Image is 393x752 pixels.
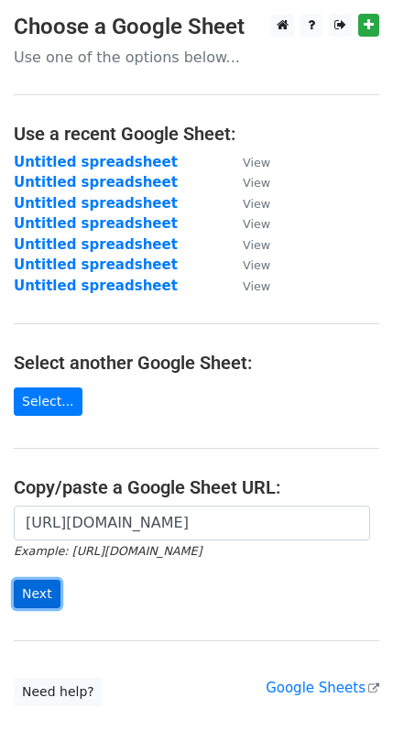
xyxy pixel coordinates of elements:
[224,236,270,253] a: View
[14,236,178,253] a: Untitled spreadsheet
[14,278,178,294] a: Untitled spreadsheet
[14,123,379,145] h4: Use a recent Google Sheet:
[14,174,178,191] a: Untitled spreadsheet
[243,258,270,272] small: View
[243,156,270,169] small: View
[224,278,270,294] a: View
[14,678,103,706] a: Need help?
[301,664,393,752] iframe: Chat Widget
[14,544,202,558] small: Example: [URL][DOMAIN_NAME]
[224,215,270,232] a: View
[243,197,270,211] small: View
[14,506,370,540] input: Paste your Google Sheet URL here
[14,352,379,374] h4: Select another Google Sheet:
[14,14,379,40] h3: Choose a Google Sheet
[14,215,178,232] a: Untitled spreadsheet
[14,195,178,212] a: Untitled spreadsheet
[224,154,270,170] a: View
[224,195,270,212] a: View
[266,680,379,696] a: Google Sheets
[14,154,178,170] a: Untitled spreadsheet
[224,174,270,191] a: View
[243,279,270,293] small: View
[14,476,379,498] h4: Copy/paste a Google Sheet URL:
[14,48,379,67] p: Use one of the options below...
[14,580,60,608] input: Next
[14,256,178,273] a: Untitled spreadsheet
[243,176,270,190] small: View
[224,256,270,273] a: View
[243,238,270,252] small: View
[243,217,270,231] small: View
[14,387,82,416] a: Select...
